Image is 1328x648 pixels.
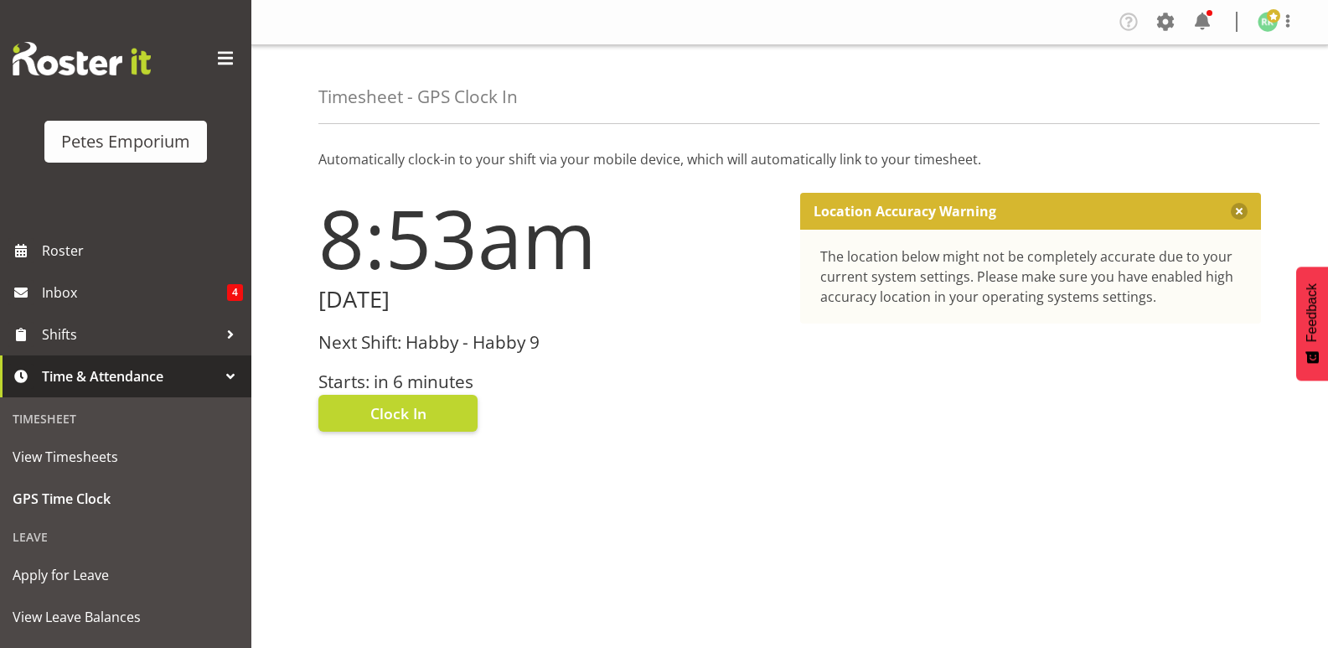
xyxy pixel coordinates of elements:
h4: Timesheet - GPS Clock In [318,87,518,106]
span: GPS Time Clock [13,486,239,511]
span: Clock In [370,402,426,424]
span: Feedback [1305,283,1320,342]
img: ruth-robertson-taylor722.jpg [1258,12,1278,32]
h1: 8:53am [318,193,780,283]
p: Automatically clock-in to your shift via your mobile device, which will automatically link to you... [318,149,1261,169]
div: The location below might not be completely accurate due to your current system settings. Please m... [820,246,1242,307]
div: Timesheet [4,402,247,436]
span: Apply for Leave [13,562,239,588]
div: Petes Emporium [61,129,190,154]
span: Roster [42,238,243,263]
a: View Leave Balances [4,596,247,638]
p: Location Accuracy Warning [814,203,996,220]
div: Leave [4,520,247,554]
a: View Timesheets [4,436,247,478]
button: Feedback - Show survey [1296,267,1328,381]
h2: [DATE] [318,287,780,313]
span: View Leave Balances [13,604,239,630]
img: Rosterit website logo [13,42,151,75]
span: Shifts [42,322,218,347]
span: Inbox [42,280,227,305]
h3: Next Shift: Habby - Habby 9 [318,333,780,352]
h3: Starts: in 6 minutes [318,372,780,391]
button: Close message [1231,203,1248,220]
a: GPS Time Clock [4,478,247,520]
a: Apply for Leave [4,554,247,596]
span: Time & Attendance [42,364,218,389]
button: Clock In [318,395,478,432]
span: 4 [227,284,243,301]
span: View Timesheets [13,444,239,469]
